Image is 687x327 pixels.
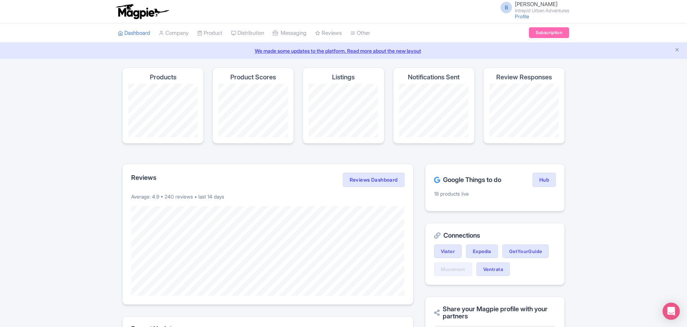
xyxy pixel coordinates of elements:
a: GetYourGuide [502,244,549,258]
a: Reviews Dashboard [343,173,405,187]
a: Company [159,23,189,43]
h2: Reviews [131,174,156,181]
a: Messaging [273,23,306,43]
a: Ventrata [476,262,510,276]
h4: Listings [332,74,355,81]
h4: Products [150,74,176,81]
h4: Product Scores [230,74,276,81]
a: Product [197,23,222,43]
a: Viator [434,244,462,258]
img: logo-ab69f6fb50320c5b225c76a69d11143b.png [114,4,170,19]
a: Distribution [231,23,264,43]
p: 18 products live [434,190,556,197]
p: Average: 4.9 • 240 reviews • last 14 days [131,193,405,200]
a: Other [350,23,370,43]
a: Profile [515,13,529,19]
a: Reviews [315,23,342,43]
h4: Review Responses [496,74,552,81]
div: Open Intercom Messenger [663,303,680,320]
a: B [PERSON_NAME] Intrepid Urban Adventures [496,1,569,13]
a: We made some updates to the platform. Read more about the new layout [4,47,683,55]
a: Subscription [529,27,569,38]
a: Musement [434,262,472,276]
h2: Share your Magpie profile with your partners [434,305,556,320]
h2: Google Things to do [434,176,501,183]
a: Hub [532,173,556,187]
a: Expedia [466,244,498,258]
a: Dashboard [118,23,150,43]
h2: Connections [434,232,556,239]
h4: Notifications Sent [408,74,460,81]
button: Close announcement [674,46,680,55]
span: [PERSON_NAME] [515,1,558,8]
small: Intrepid Urban Adventures [515,8,569,13]
span: B [501,2,512,13]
